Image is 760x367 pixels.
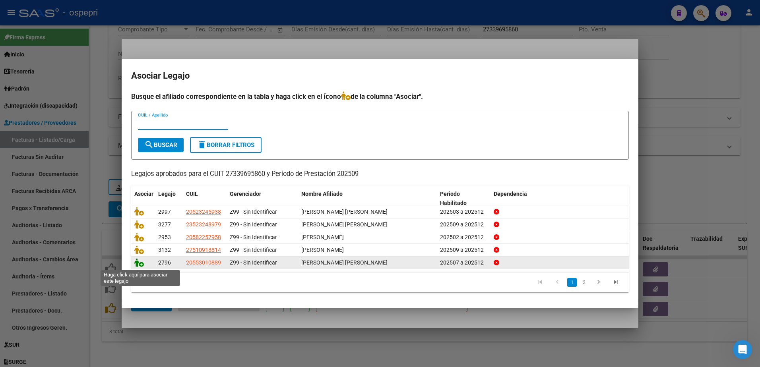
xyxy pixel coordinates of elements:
[197,140,207,149] mat-icon: delete
[190,137,262,153] button: Borrar Filtros
[138,138,184,152] button: Buscar
[197,141,254,149] span: Borrar Filtros
[440,207,487,216] div: 202503 a 202512
[230,247,277,253] span: Z99 - Sin Identificar
[609,278,624,287] a: go to last page
[301,191,343,197] span: Nombre Afiliado
[144,141,177,149] span: Buscar
[144,140,154,149] mat-icon: search
[131,91,629,102] h4: Busque el afiliado correspondiente en la tabla y haga click en el ícono de la columna "Asociar".
[301,221,388,228] span: BERRIOS JONAS JORGE VICENTE
[158,191,176,197] span: Legajo
[131,68,629,83] h2: Asociar Legajo
[440,233,487,242] div: 202502 a 202512
[131,169,629,179] p: Legajos aprobados para el CUIT 27339695860 y Período de Prestación 202509
[186,209,221,215] span: 20523245938
[155,185,183,212] datatable-header-cell: Legajo
[158,221,171,228] span: 3277
[301,234,344,240] span: HERNANDEZ GUTIERREZ GAEL
[494,191,527,197] span: Dependencia
[134,191,153,197] span: Asociar
[186,234,221,240] span: 20582257958
[230,234,277,240] span: Z99 - Sin Identificar
[131,185,155,212] datatable-header-cell: Asociar
[158,247,171,253] span: 3132
[578,276,590,289] li: page 2
[440,220,487,229] div: 202509 a 202512
[183,185,227,212] datatable-header-cell: CUIL
[440,258,487,267] div: 202507 a 202512
[301,247,344,253] span: MOYANO STEFANI MILAGROS
[440,191,467,206] span: Periodo Habilitado
[566,276,578,289] li: page 1
[491,185,629,212] datatable-header-cell: Dependencia
[186,247,221,253] span: 27510918814
[186,259,221,266] span: 20553010889
[550,278,565,287] a: go to previous page
[437,185,491,212] datatable-header-cell: Periodo Habilitado
[301,259,388,266] span: SANDOBAL GRAMAJO IAN AGUSTIN
[230,221,277,228] span: Z99 - Sin Identificar
[733,340,752,359] iframe: Intercom live chat
[591,278,606,287] a: go to next page
[158,259,171,266] span: 2796
[131,272,229,292] div: 7 registros
[532,278,547,287] a: go to first page
[227,185,298,212] datatable-header-cell: Gerenciador
[158,234,171,240] span: 2953
[230,209,277,215] span: Z99 - Sin Identificar
[579,278,589,287] a: 2
[158,209,171,215] span: 2997
[298,185,437,212] datatable-header-cell: Nombre Afiliado
[567,278,577,287] a: 1
[186,191,198,197] span: CUIL
[230,191,261,197] span: Gerenciador
[440,245,487,255] div: 202509 a 202512
[301,209,388,215] span: ZALAZAR LAUTARO GABRIEL
[230,259,277,266] span: Z99 - Sin Identificar
[186,221,221,228] span: 23523248979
